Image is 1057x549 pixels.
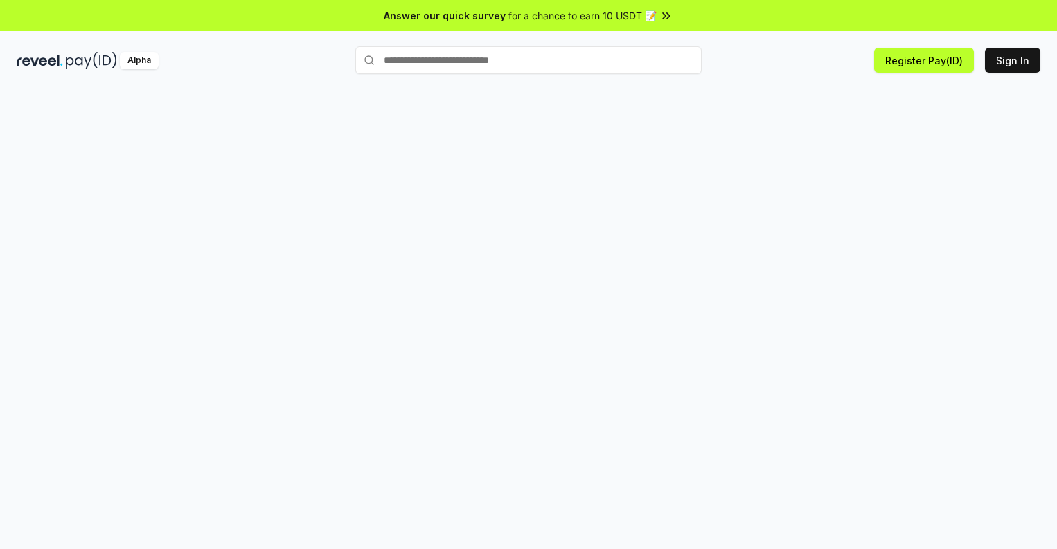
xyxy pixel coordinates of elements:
[120,52,159,69] div: Alpha
[508,8,657,23] span: for a chance to earn 10 USDT 📝
[874,48,974,73] button: Register Pay(ID)
[384,8,506,23] span: Answer our quick survey
[17,52,63,69] img: reveel_dark
[66,52,117,69] img: pay_id
[985,48,1040,73] button: Sign In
